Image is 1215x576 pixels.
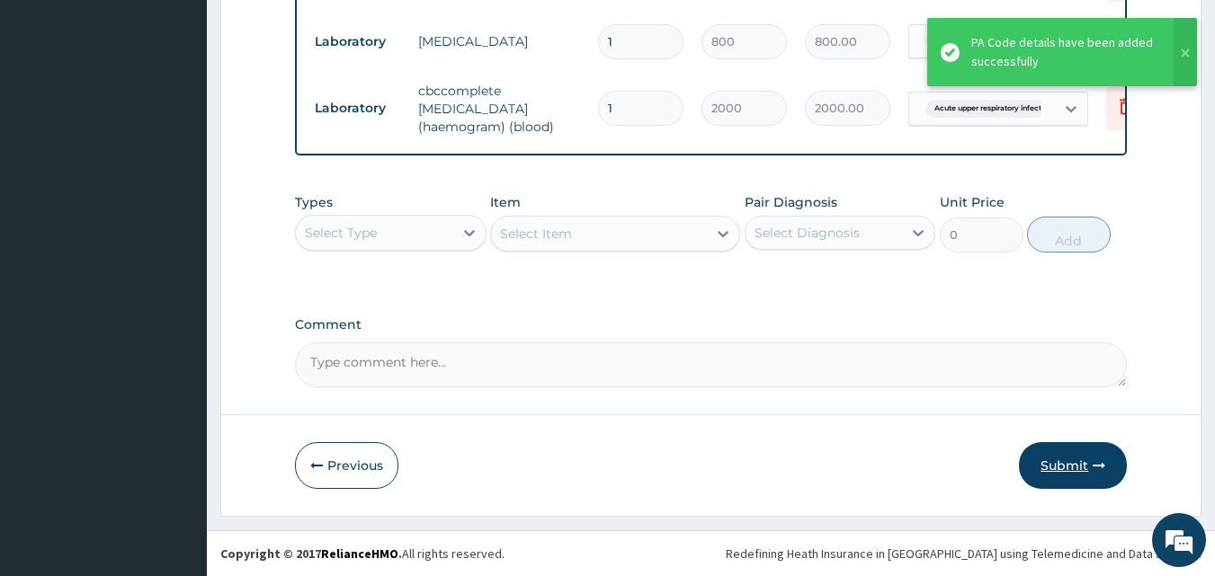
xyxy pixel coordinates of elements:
button: Previous [295,442,398,489]
label: Types [295,195,333,210]
textarea: Type your message and hit 'Enter' [9,385,343,448]
footer: All rights reserved. [207,530,1215,576]
div: Redefining Heath Insurance in [GEOGRAPHIC_DATA] using Telemedicine and Data Science! [726,545,1202,563]
button: Add [1027,217,1111,253]
label: Pair Diagnosis [745,193,837,211]
label: Comment [295,317,1128,332]
label: Unit Price [940,193,1005,211]
div: Chat with us now [94,101,302,124]
td: Laboratory [306,92,409,125]
a: RelianceHMO [321,545,398,562]
img: d_794563401_company_1708531726252_794563401 [33,90,73,135]
div: PA Code details have been added successfully [971,33,1157,71]
span: Acute upper respiratory infect... [925,100,1056,118]
label: Item [490,193,521,211]
td: [MEDICAL_DATA] [409,23,589,59]
div: Minimize live chat window [295,9,338,52]
span: Urinary tract infectious disea... [925,32,1052,50]
td: Laboratory [306,25,409,58]
div: Select Diagnosis [755,224,860,242]
strong: Copyright © 2017 . [220,545,402,562]
td: cbccomplete [MEDICAL_DATA] (haemogram) (blood) [409,73,589,145]
div: Select Type [305,224,377,242]
button: Submit [1019,442,1127,489]
span: We're online! [104,173,248,355]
